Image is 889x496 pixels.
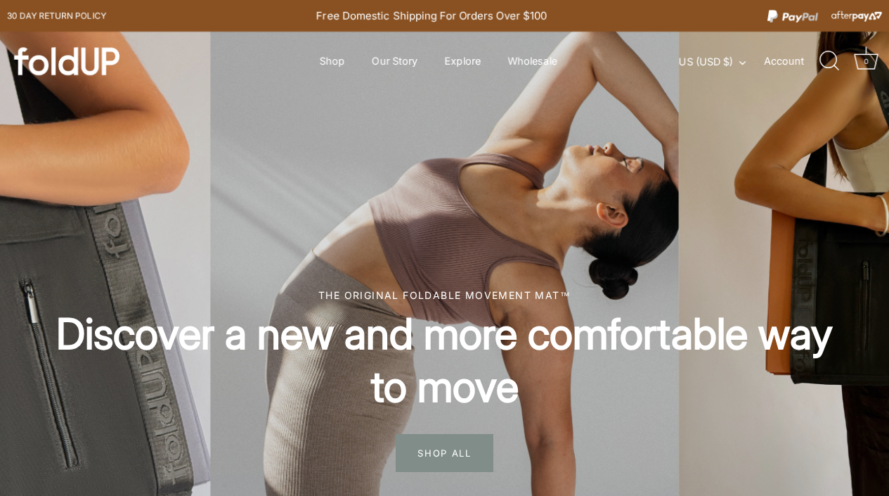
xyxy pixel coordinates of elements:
a: Search [814,46,845,77]
button: US (USD $) [679,56,761,68]
a: Our Story [360,48,430,75]
a: Shop [307,48,357,75]
div: 0 [859,54,873,68]
a: foldUP [14,47,212,75]
a: Explore [432,48,493,75]
a: Wholesale [495,48,569,75]
h2: Discover a new and more comfortable way to move [49,307,840,413]
a: Account [764,53,818,70]
a: Cart [850,46,881,77]
div: Primary navigation [285,48,591,75]
img: foldUP [14,47,119,75]
div: The original foldable movement mat™ [49,288,840,303]
span: SHOP ALL [396,434,493,472]
a: 30 day Return policy [7,8,106,25]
